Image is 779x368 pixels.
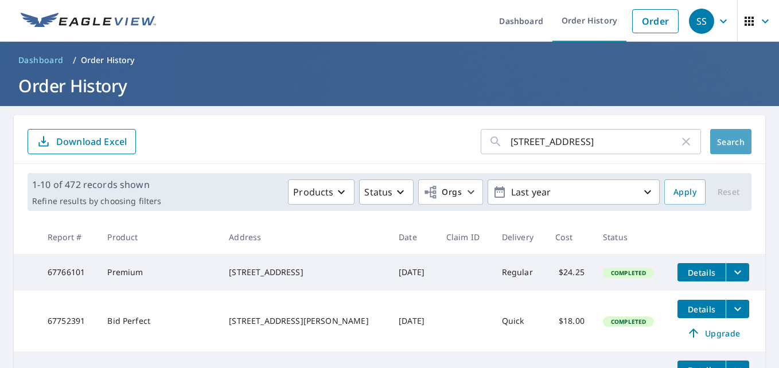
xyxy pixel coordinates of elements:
img: EV Logo [21,13,156,30]
button: detailsBtn-67766101 [677,263,726,281]
span: Upgrade [684,326,742,340]
p: Products [293,185,333,199]
button: Apply [664,179,706,205]
td: 67752391 [38,291,98,351]
li: / [73,53,76,67]
th: Cost [546,220,594,254]
h1: Order History [14,74,765,97]
span: Details [684,304,719,315]
span: Search [719,136,742,147]
span: Orgs [423,185,462,199]
button: Orgs [418,179,483,205]
td: 67766101 [38,254,98,291]
span: Dashboard [18,54,64,66]
nav: breadcrumb [14,51,765,69]
p: Status [364,185,392,199]
td: Regular [493,254,547,291]
th: Report # [38,220,98,254]
button: detailsBtn-67752391 [677,300,726,318]
span: Details [684,267,719,278]
p: 1-10 of 472 records shown [32,178,161,191]
a: Dashboard [14,51,68,69]
th: Product [98,220,220,254]
a: Order [632,9,679,33]
p: Order History [81,54,135,66]
div: [STREET_ADDRESS] [229,267,380,278]
input: Address, Report #, Claim ID, etc. [511,126,679,158]
button: Last year [488,179,660,205]
div: SS [689,9,714,34]
th: Claim ID [437,220,493,254]
button: Download Excel [28,129,136,154]
td: [DATE] [389,254,437,291]
a: Upgrade [677,324,749,342]
button: Status [359,179,414,205]
td: [DATE] [389,291,437,351]
p: Refine results by choosing filters [32,196,161,206]
th: Date [389,220,437,254]
td: $24.25 [546,254,594,291]
td: $18.00 [546,291,594,351]
button: filesDropdownBtn-67752391 [726,300,749,318]
button: filesDropdownBtn-67766101 [726,263,749,281]
div: [STREET_ADDRESS][PERSON_NAME] [229,315,380,327]
th: Delivery [493,220,547,254]
th: Status [594,220,668,254]
th: Address [220,220,389,254]
p: Last year [507,182,641,202]
button: Search [710,129,751,154]
button: Products [288,179,355,205]
span: Apply [673,185,696,199]
td: Premium [98,254,220,291]
p: Download Excel [56,135,127,148]
td: Quick [493,291,547,351]
td: Bid Perfect [98,291,220,351]
span: Completed [604,318,653,326]
span: Completed [604,269,653,277]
